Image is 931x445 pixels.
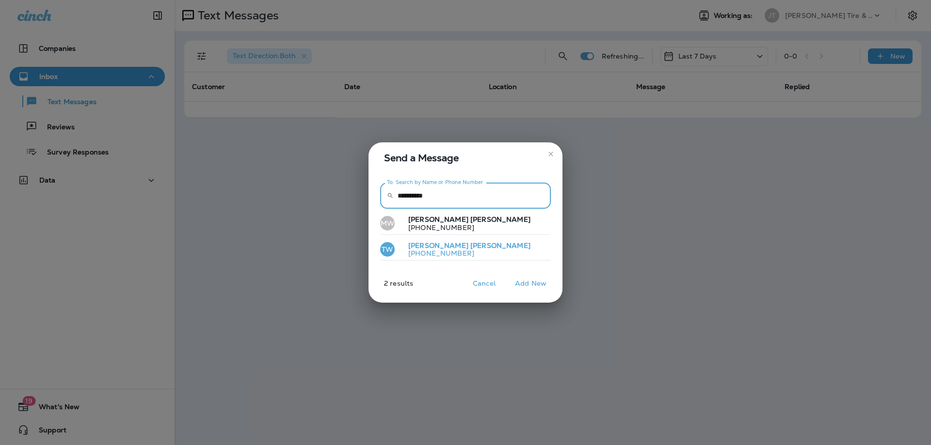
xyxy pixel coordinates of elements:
p: [PHONE_NUMBER] [401,224,530,231]
button: close [543,146,559,162]
button: Cancel [466,276,502,291]
div: MW [380,216,395,230]
span: [PERSON_NAME] [470,241,530,250]
p: 2 results [365,279,413,295]
div: TW [380,242,395,257]
span: [PERSON_NAME] [408,241,468,250]
button: TW[PERSON_NAME] [PERSON_NAME][PHONE_NUMBER] [380,239,551,261]
button: Add New [510,276,551,291]
button: MW[PERSON_NAME] [PERSON_NAME][PHONE_NUMBER] [380,213,551,235]
label: To: Search by Name or Phone Number [387,179,483,186]
span: Send a Message [384,150,551,166]
span: [PERSON_NAME] [408,215,468,224]
span: [PERSON_NAME] [470,215,530,224]
p: [PHONE_NUMBER] [401,249,530,257]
